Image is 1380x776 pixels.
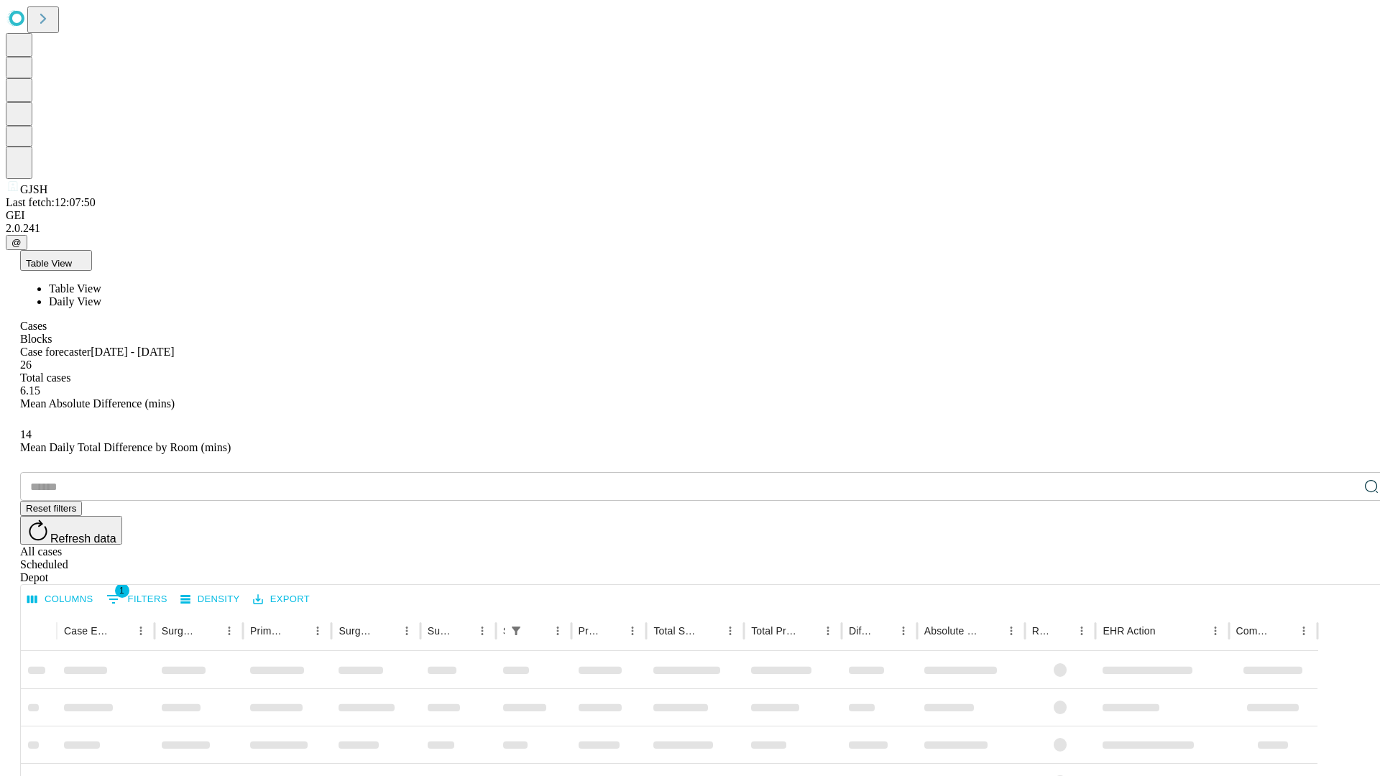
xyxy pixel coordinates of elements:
button: Sort [700,621,720,641]
div: Scheduled In Room Duration [503,625,505,637]
span: [DATE] - [DATE] [91,346,174,358]
div: Surgery Date [428,625,451,637]
button: Menu [472,621,492,641]
button: Sort [1052,621,1072,641]
div: Comments [1236,625,1272,637]
div: Absolute Difference [924,625,980,637]
div: EHR Action [1103,625,1155,637]
div: Surgery Name [339,625,374,637]
button: Menu [622,621,643,641]
span: Last fetch: 12:07:50 [6,196,96,208]
div: GEI [6,209,1374,222]
span: Case forecaster [20,346,91,358]
button: @ [6,235,27,250]
span: Total cases [20,371,70,384]
div: 2.0.241 [6,222,1374,235]
button: Refresh data [20,516,122,545]
span: 14 [20,428,32,440]
div: Difference [849,625,872,637]
span: 26 [20,359,32,371]
button: Sort [873,621,893,641]
div: Primary Service [250,625,286,637]
button: Export [249,588,313,611]
span: Daily View [49,295,101,308]
span: Mean Absolute Difference (mins) [20,397,175,410]
span: 1 [115,583,129,598]
button: Sort [528,621,548,641]
button: Show filters [103,588,171,611]
button: Sort [452,621,472,641]
button: Menu [1294,621,1314,641]
button: Menu [893,621,914,641]
button: Menu [818,621,838,641]
button: Sort [1157,621,1177,641]
button: Show filters [506,621,526,641]
button: Menu [548,621,568,641]
span: 6.15 [20,384,40,397]
button: Menu [308,621,328,641]
span: Mean Daily Total Difference by Room (mins) [20,441,231,453]
span: GJSH [20,183,47,195]
button: Reset filters [20,501,82,516]
button: Sort [602,621,622,641]
div: 1 active filter [506,621,526,641]
span: @ [11,237,22,248]
button: Menu [219,621,239,641]
div: Total Predicted Duration [751,625,796,637]
button: Menu [720,621,740,641]
div: Resolved in EHR [1032,625,1051,637]
button: Menu [131,621,151,641]
button: Sort [287,621,308,641]
span: Reset filters [26,503,76,514]
button: Menu [1001,621,1021,641]
div: Surgeon Name [162,625,198,637]
button: Sort [1274,621,1294,641]
span: Table View [26,258,72,269]
button: Density [177,588,244,611]
button: Sort [377,621,397,641]
button: Select columns [24,588,97,611]
span: Table View [49,282,101,295]
button: Menu [397,621,417,641]
button: Table View [20,250,92,271]
button: Sort [111,621,131,641]
span: Refresh data [50,532,116,545]
div: Total Scheduled Duration [653,625,699,637]
div: Case Epic Id [64,625,109,637]
button: Sort [798,621,818,641]
button: Sort [981,621,1001,641]
button: Sort [199,621,219,641]
button: Menu [1205,621,1225,641]
div: Predicted In Room Duration [579,625,602,637]
button: Menu [1072,621,1092,641]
